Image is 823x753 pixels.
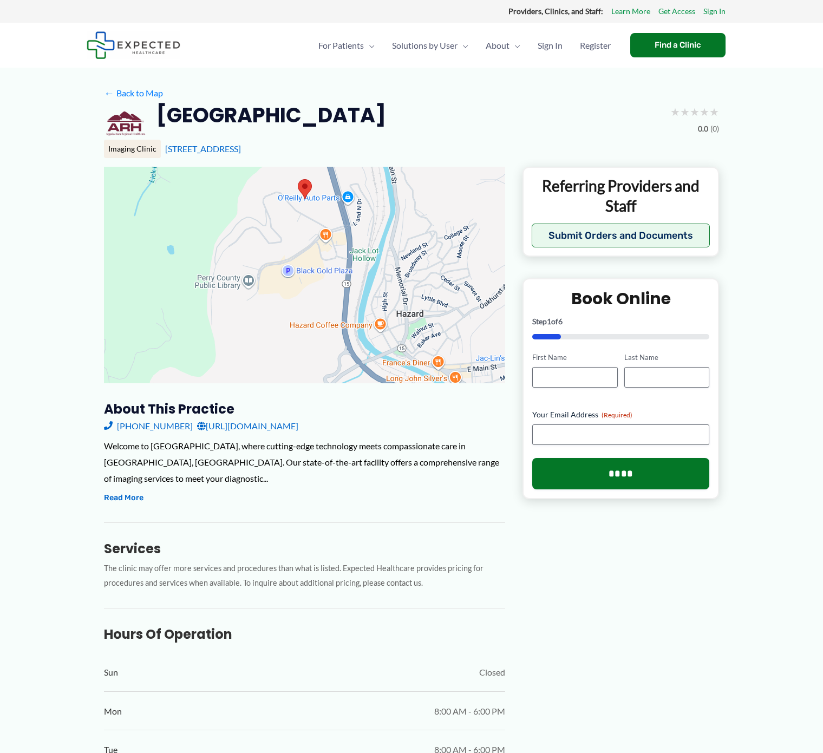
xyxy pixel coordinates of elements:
[510,27,520,64] span: Menu Toggle
[104,401,505,417] h3: About this practice
[710,122,719,136] span: (0)
[458,27,468,64] span: Menu Toggle
[477,27,529,64] a: AboutMenu Toggle
[479,664,505,680] span: Closed
[532,409,709,420] label: Your Email Address
[434,703,505,719] span: 8:00 AM - 6:00 PM
[690,102,700,122] span: ★
[87,31,180,59] img: Expected Healthcare Logo - side, dark font, small
[104,540,505,557] h3: Services
[709,102,719,122] span: ★
[197,418,298,434] a: [URL][DOMAIN_NAME]
[156,102,386,128] h2: [GEOGRAPHIC_DATA]
[104,85,163,101] a: ←Back to Map
[529,27,571,64] a: Sign In
[700,102,709,122] span: ★
[104,140,161,158] div: Imaging Clinic
[364,27,375,64] span: Menu Toggle
[558,317,563,326] span: 6
[310,27,619,64] nav: Primary Site Navigation
[658,4,695,18] a: Get Access
[532,224,710,247] button: Submit Orders and Documents
[104,626,505,643] h3: Hours of Operation
[630,33,726,57] a: Find a Clinic
[104,664,118,680] span: Sun
[508,6,603,16] strong: Providers, Clinics, and Staff:
[547,317,551,326] span: 1
[698,122,708,136] span: 0.0
[104,492,143,505] button: Read More
[703,4,726,18] a: Sign In
[532,352,617,363] label: First Name
[680,102,690,122] span: ★
[392,27,458,64] span: Solutions by User
[571,27,619,64] a: Register
[318,27,364,64] span: For Patients
[580,27,611,64] span: Register
[538,27,563,64] span: Sign In
[611,4,650,18] a: Learn More
[104,418,193,434] a: [PHONE_NUMBER]
[486,27,510,64] span: About
[104,703,122,719] span: Mon
[104,88,114,98] span: ←
[104,438,505,486] div: Welcome to [GEOGRAPHIC_DATA], where cutting-edge technology meets compassionate care in [GEOGRAPH...
[532,318,709,325] p: Step of
[104,561,505,591] p: The clinic may offer more services and procedures than what is listed. Expected Healthcare provid...
[310,27,383,64] a: For PatientsMenu Toggle
[165,143,241,154] a: [STREET_ADDRESS]
[602,411,632,419] span: (Required)
[532,176,710,215] p: Referring Providers and Staff
[532,288,709,309] h2: Book Online
[624,352,709,363] label: Last Name
[383,27,477,64] a: Solutions by UserMenu Toggle
[670,102,680,122] span: ★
